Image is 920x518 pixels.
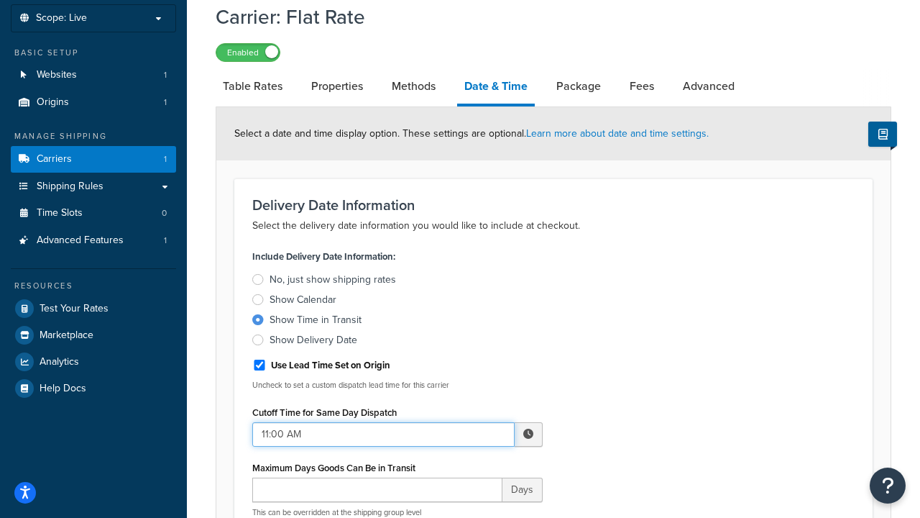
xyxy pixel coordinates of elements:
[11,376,176,401] a: Help Docs
[164,96,167,109] span: 1
[11,89,176,116] li: Origins
[252,463,415,473] label: Maximum Days Goods Can Be in Transit
[40,383,86,395] span: Help Docs
[37,69,77,81] span: Websites
[11,200,176,227] a: Time Slots0
[36,12,87,24] span: Scope: Live
[11,322,176,348] a: Marketplace
[457,69,535,106] a: Date & Time
[252,217,855,235] p: Select the delivery date information you would like to include at checkout.
[37,96,69,109] span: Origins
[234,126,709,141] span: Select a date and time display option. These settings are optional.
[526,126,709,141] a: Learn more about date and time settings.
[870,468,906,504] button: Open Resource Center
[270,313,362,327] div: Show Time in Transit
[11,146,176,173] li: Carriers
[11,130,176,142] div: Manage Shipping
[270,333,357,347] div: Show Delivery Date
[11,146,176,173] a: Carriers1
[252,197,855,213] h3: Delivery Date Information
[271,359,390,372] label: Use Lead Time Set on Origin
[549,69,608,104] a: Package
[252,407,397,418] label: Cutoff Time for Same Day Dispatch
[11,349,176,375] a: Analytics
[164,235,167,247] span: 1
[216,3,873,31] h1: Carrier: Flat Rate
[868,122,897,147] button: Show Help Docs
[11,296,176,322] a: Test Your Rates
[216,69,290,104] a: Table Rates
[11,62,176,88] a: Websites1
[40,303,109,315] span: Test Your Rates
[270,293,336,307] div: Show Calendar
[385,69,443,104] a: Methods
[11,62,176,88] li: Websites
[252,380,543,391] p: Uncheck to set a custom dispatch lead time for this carrier
[622,69,661,104] a: Fees
[164,153,167,165] span: 1
[37,153,72,165] span: Carriers
[37,207,83,219] span: Time Slots
[11,200,176,227] li: Time Slots
[11,280,176,292] div: Resources
[252,507,543,518] p: This can be overridden at the shipping group level
[37,181,103,193] span: Shipping Rules
[11,227,176,254] a: Advanced Features1
[252,247,395,267] label: Include Delivery Date Information:
[216,44,280,61] label: Enabled
[304,69,370,104] a: Properties
[11,47,176,59] div: Basic Setup
[37,235,124,247] span: Advanced Features
[270,273,396,287] div: No, just show shipping rates
[11,89,176,116] a: Origins1
[164,69,167,81] span: 1
[40,330,93,342] span: Marketplace
[162,207,167,219] span: 0
[40,356,79,368] span: Analytics
[676,69,742,104] a: Advanced
[502,478,543,502] span: Days
[11,227,176,254] li: Advanced Features
[11,173,176,200] a: Shipping Rules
